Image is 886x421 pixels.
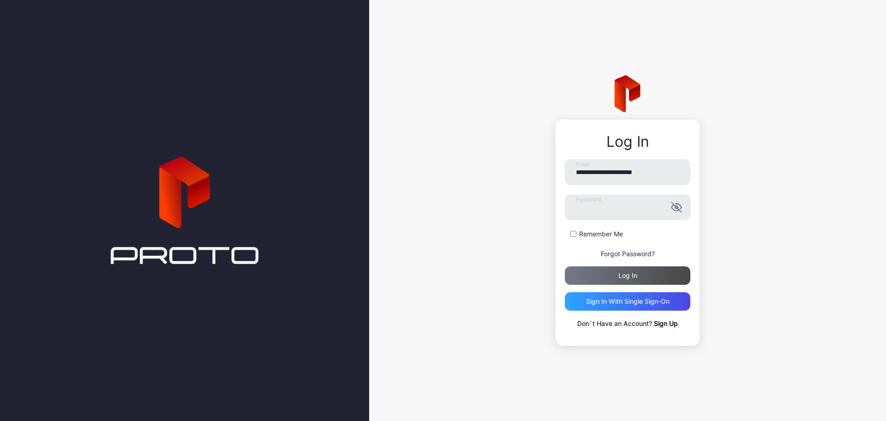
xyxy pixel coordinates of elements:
[579,229,623,239] label: Remember Me
[565,318,690,329] p: Don`t Have an Account?
[565,266,690,285] button: Log in
[618,272,637,279] div: Log in
[565,159,690,185] input: Email
[654,319,678,327] a: Sign Up
[565,292,690,311] button: Sign in With Single Sign-On
[586,298,670,305] div: Sign in With Single Sign-On
[601,250,655,258] a: Forgot Password?
[565,133,690,150] div: Log In
[671,202,682,213] button: Password
[565,194,690,220] input: Password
